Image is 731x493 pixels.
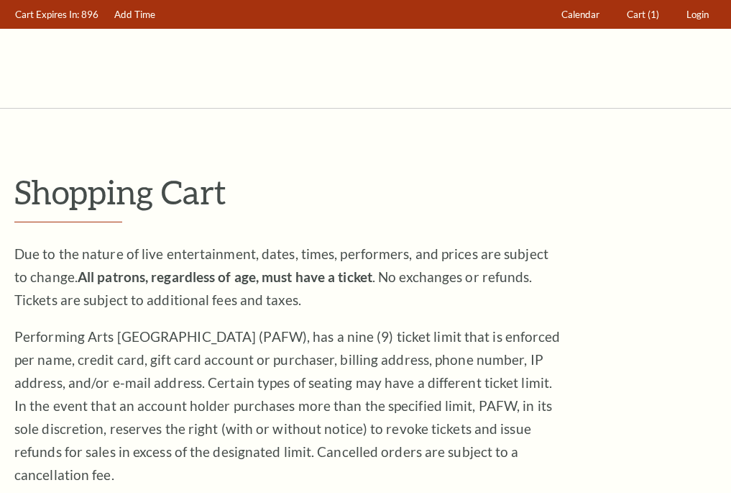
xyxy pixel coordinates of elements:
[620,1,666,29] a: Cart (1)
[14,173,717,210] p: Shopping Cart
[81,9,98,20] span: 896
[686,9,709,20] span: Login
[78,268,372,285] strong: All patrons, regardless of age, must have a ticket
[627,9,645,20] span: Cart
[15,9,79,20] span: Cart Expires In:
[14,245,548,308] span: Due to the nature of live entertainment, dates, times, performers, and prices are subject to chan...
[648,9,659,20] span: (1)
[680,1,716,29] a: Login
[561,9,599,20] span: Calendar
[555,1,607,29] a: Calendar
[14,325,561,487] p: Performing Arts [GEOGRAPHIC_DATA] (PAFW), has a nine (9) ticket limit that is enforced per name, ...
[108,1,162,29] a: Add Time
